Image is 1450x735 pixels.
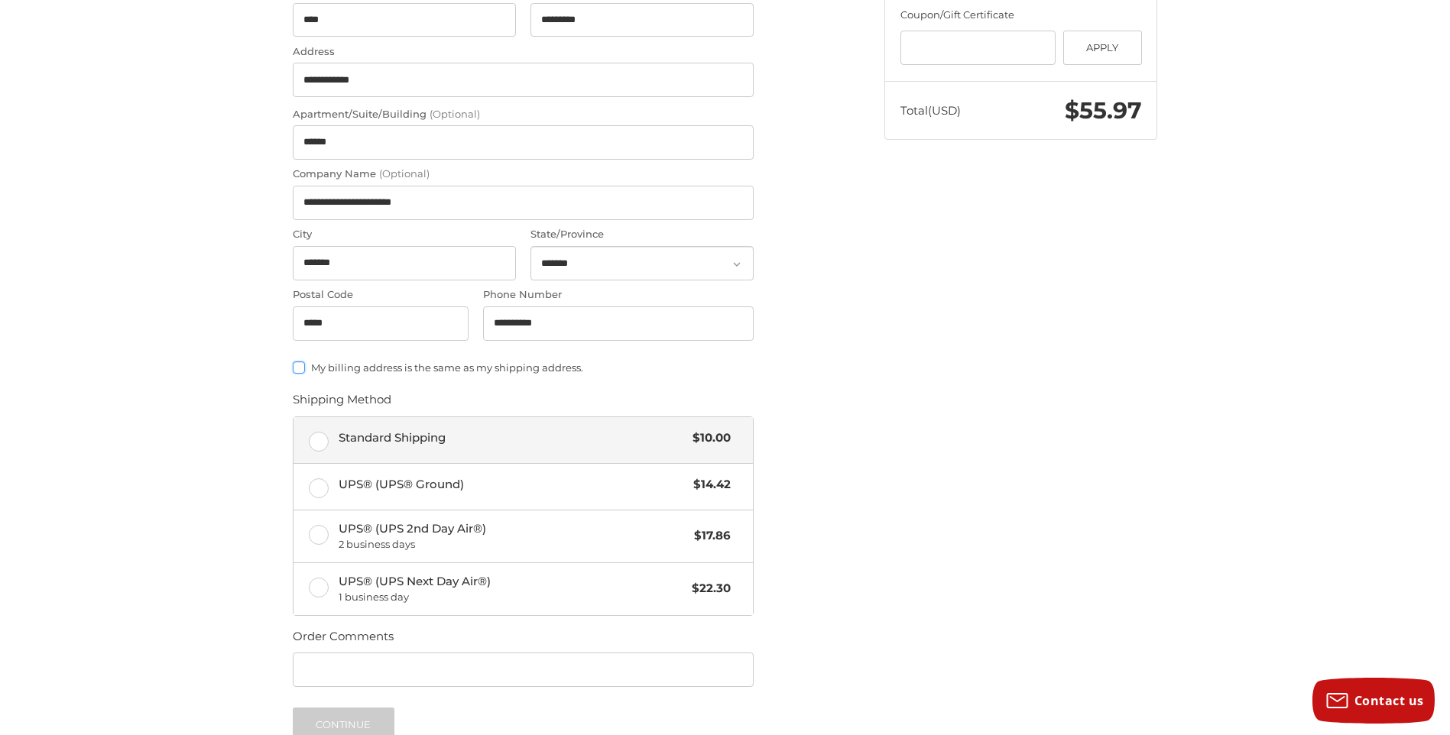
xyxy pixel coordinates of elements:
[339,520,687,552] span: UPS® (UPS 2nd Day Air®)
[430,108,480,120] small: (Optional)
[293,107,754,122] label: Apartment/Suite/Building
[1354,692,1424,709] span: Contact us
[339,476,686,494] span: UPS® (UPS® Ground)
[900,103,961,118] span: Total (USD)
[339,590,685,605] span: 1 business day
[293,227,516,242] label: City
[530,227,754,242] label: State/Province
[686,527,731,545] span: $17.86
[685,429,731,447] span: $10.00
[686,476,731,494] span: $14.42
[339,429,686,447] span: Standard Shipping
[293,628,394,652] legend: Order Comments
[293,361,754,374] label: My billing address is the same as my shipping address.
[1063,31,1142,65] button: Apply
[1065,96,1142,125] span: $55.97
[293,44,754,60] label: Address
[379,167,430,180] small: (Optional)
[293,391,391,416] legend: Shipping Method
[339,573,685,605] span: UPS® (UPS Next Day Air®)
[339,537,687,552] span: 2 business days
[1312,678,1435,724] button: Contact us
[483,287,754,303] label: Phone Number
[293,287,469,303] label: Postal Code
[900,8,1142,23] div: Coupon/Gift Certificate
[293,167,754,182] label: Company Name
[684,580,731,597] span: $22.30
[900,31,1056,65] input: Gift Certificate or Coupon Code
